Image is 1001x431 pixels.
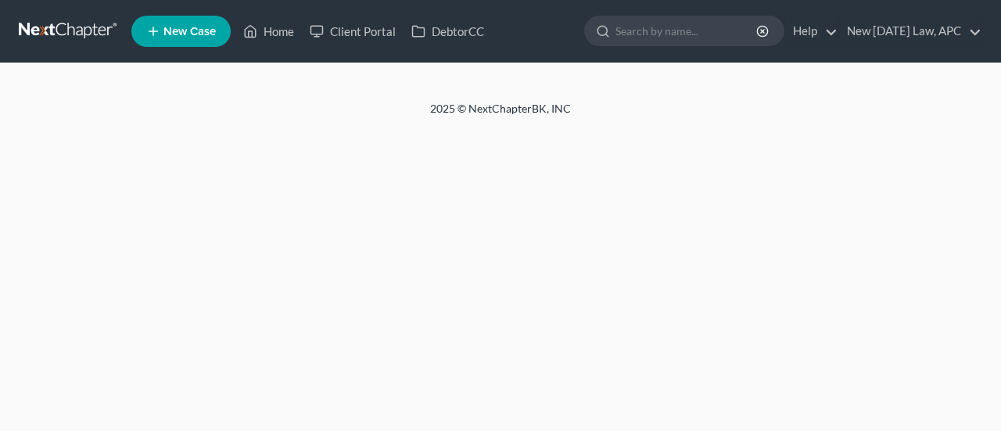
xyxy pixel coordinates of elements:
[55,101,946,129] div: 2025 © NextChapterBK, INC
[235,17,302,45] a: Home
[163,26,216,38] span: New Case
[839,17,981,45] a: New [DATE] Law, APC
[785,17,838,45] a: Help
[302,17,404,45] a: Client Portal
[615,16,759,45] input: Search by name...
[404,17,492,45] a: DebtorCC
